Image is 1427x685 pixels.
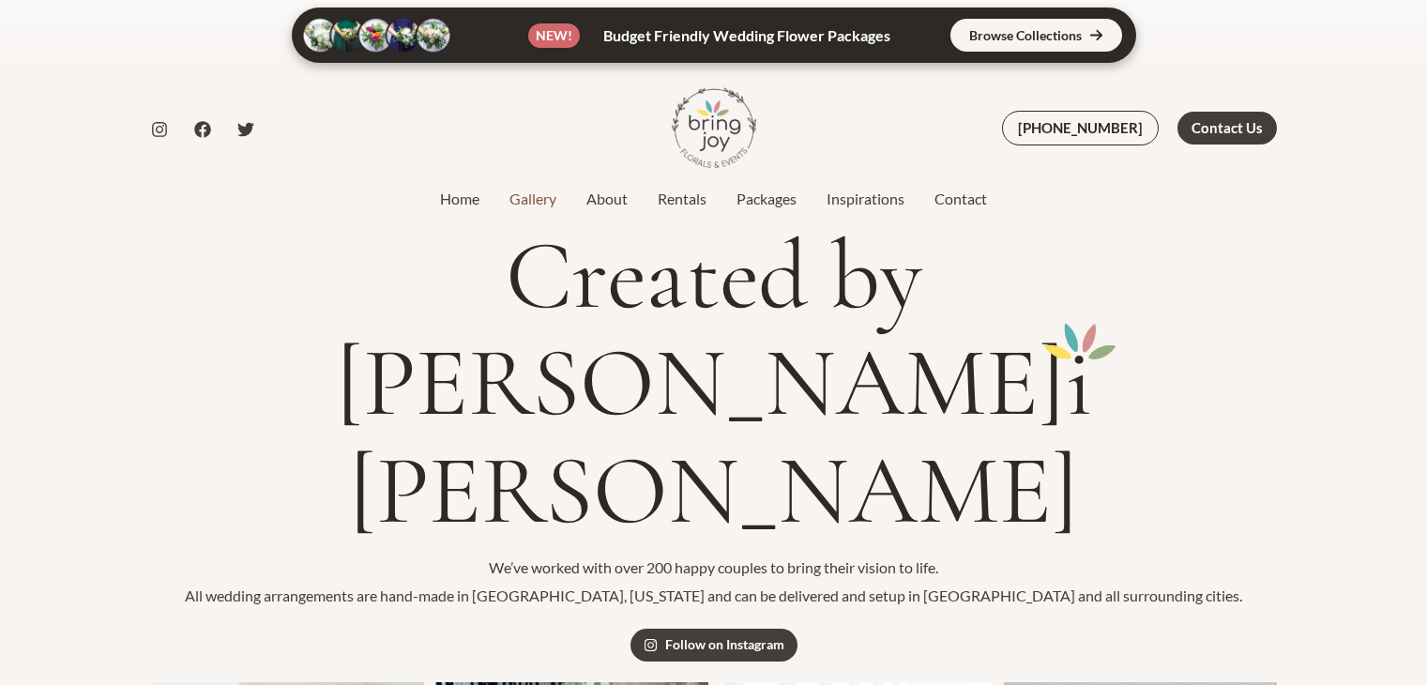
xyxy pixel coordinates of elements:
[425,188,494,210] a: Home
[630,629,797,662] a: Follow on Instagram
[643,188,721,210] a: Rentals
[812,188,919,210] a: Inspirations
[665,638,784,651] span: Follow on Instagram
[672,85,756,170] img: Bring Joy
[1066,329,1092,436] mark: i
[151,554,1277,609] p: We’ve worked with over 200 happy couples to bring their vision to life. All wedding arrangements ...
[571,188,643,210] a: About
[721,188,812,210] a: Packages
[194,121,211,138] a: Facebook
[1002,111,1159,145] a: [PHONE_NUMBER]
[919,188,1002,210] a: Contact
[425,185,1002,213] nav: Site Navigation
[1177,112,1277,145] a: Contact Us
[494,188,571,210] a: Gallery
[151,222,1277,544] h1: Created by [PERSON_NAME] [PERSON_NAME]
[237,121,254,138] a: Twitter
[151,121,168,138] a: Instagram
